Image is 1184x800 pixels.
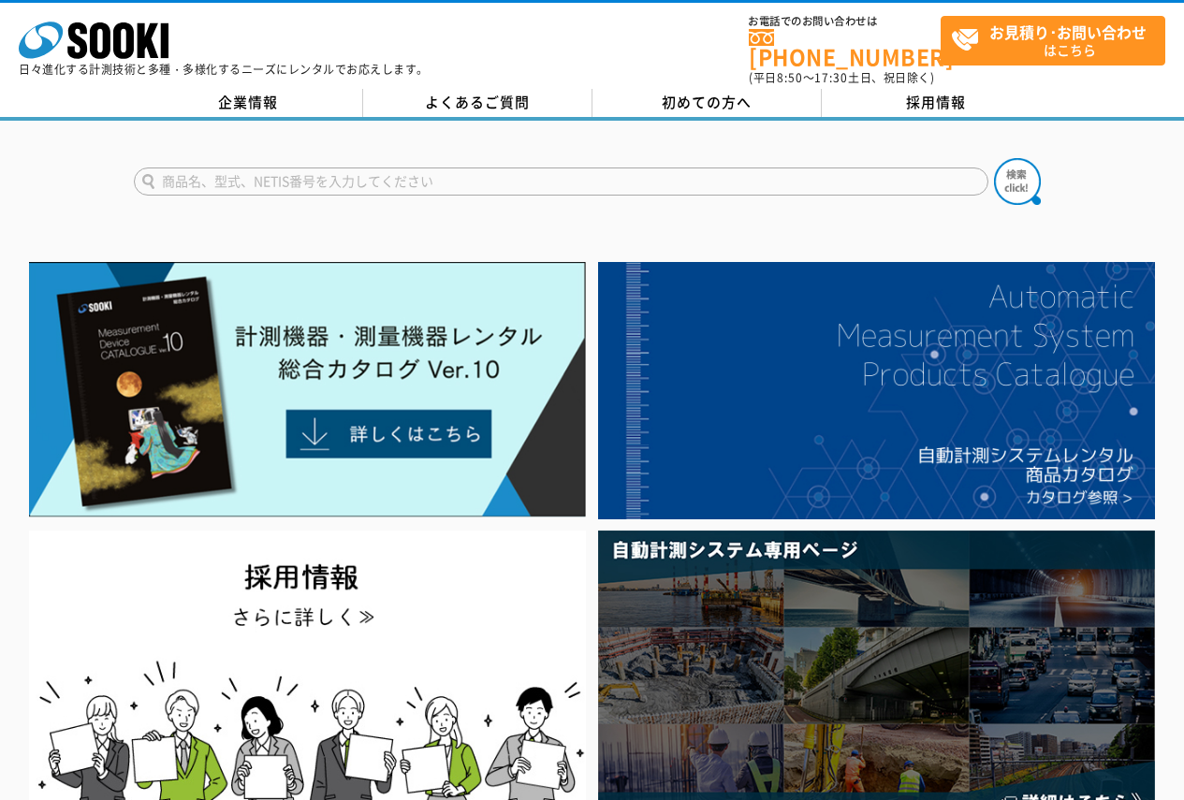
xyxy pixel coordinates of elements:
[822,89,1051,117] a: 採用情報
[994,158,1041,205] img: btn_search.png
[134,89,363,117] a: 企業情報
[598,262,1155,519] img: 自動計測システムカタログ
[777,69,803,86] span: 8:50
[749,29,941,67] a: [PHONE_NUMBER]
[592,89,822,117] a: 初めての方へ
[363,89,592,117] a: よくあるご質問
[951,17,1164,64] span: はこちら
[662,92,752,112] span: 初めての方へ
[134,167,988,196] input: 商品名、型式、NETIS番号を入力してください
[814,69,848,86] span: 17:30
[29,262,586,517] img: Catalog Ver10
[749,16,941,27] span: お電話でのお問い合わせは
[989,21,1147,43] strong: お見積り･お問い合わせ
[749,69,934,86] span: (平日 ～ 土日、祝日除く)
[941,16,1165,65] a: お見積り･お問い合わせはこちら
[19,64,429,75] p: 日々進化する計測技術と多種・多様化するニーズにレンタルでお応えします。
